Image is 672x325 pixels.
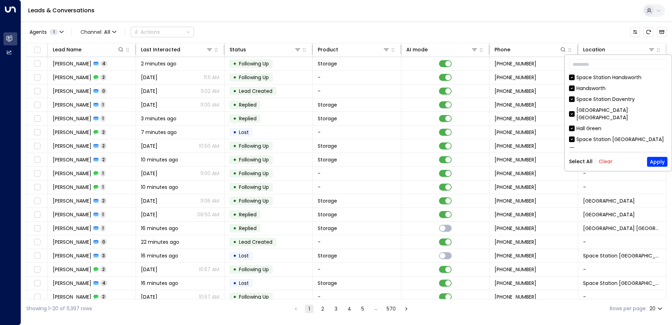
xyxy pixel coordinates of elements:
[131,27,194,37] button: Actions
[233,85,237,97] div: •
[101,88,107,94] span: 0
[33,197,41,205] span: Toggle select row
[53,197,91,204] span: Bogdan Alexandrescu
[78,27,119,37] button: Channel:All
[101,294,106,300] span: 2
[233,99,237,111] div: •
[53,74,91,81] span: Ana Boca
[101,115,105,121] span: 1
[313,126,401,139] td: -
[495,88,536,95] span: +447883095569
[141,45,213,54] div: Last Interacted
[569,107,667,121] div: [GEOGRAPHIC_DATA] [GEOGRAPHIC_DATA]
[239,142,269,149] span: Following Up
[583,211,635,218] span: Space Station Slough
[495,266,536,273] span: +447714487455
[318,45,338,54] div: Product
[583,280,661,287] span: Space Station Chiswick
[578,290,666,304] td: -
[239,280,249,287] span: Lost
[101,74,106,80] span: 2
[345,305,354,313] button: Go to page 4
[495,184,536,191] span: +447481259478
[313,263,401,276] td: -
[569,136,667,143] div: Space Station [GEOGRAPHIC_DATA]
[318,211,337,218] span: Storage
[644,27,653,37] span: Refresh
[569,159,593,164] button: Select All
[576,147,603,154] div: Godalming
[101,280,107,286] span: 4
[495,142,536,149] span: +447926097741
[53,156,91,163] span: Leanne Powell
[200,101,219,108] p: 11:00 AM
[318,252,337,259] span: Storage
[372,305,380,313] div: …
[318,280,337,287] span: Storage
[101,211,105,217] span: 1
[233,71,237,83] div: •
[569,74,667,81] div: Space Station Handsworth
[53,211,91,218] span: Bogdan Alexandrescu
[578,167,666,180] td: -
[30,30,47,34] span: Agents
[33,293,41,301] span: Toggle select row
[583,252,661,259] span: Space Station Banbury
[233,167,237,179] div: •
[33,279,41,288] span: Toggle select row
[233,113,237,125] div: •
[495,197,536,204] span: +447481259478
[233,58,237,70] div: •
[101,129,106,135] span: 2
[233,140,237,152] div: •
[101,143,106,149] span: 2
[313,235,401,249] td: -
[576,107,667,121] div: [GEOGRAPHIC_DATA] [GEOGRAPHIC_DATA]
[569,147,667,154] div: Godalming
[141,225,178,232] span: 16 minutes ago
[200,197,219,204] p: 11:06 AM
[576,96,635,103] div: Space Station Daventry
[201,88,219,95] p: 11:02 AM
[233,126,237,138] div: •
[101,198,106,204] span: 2
[239,293,269,300] span: Following Up
[233,209,237,221] div: •
[53,184,91,191] span: Bogdan Alexandrescu
[239,252,249,259] span: Lost
[101,60,107,66] span: 4
[239,225,257,232] span: Replied
[53,293,91,300] span: Muskaan Dowlani
[101,157,106,162] span: 2
[385,305,397,313] button: Go to page 570
[495,129,536,136] span: +447926097741
[33,210,41,219] span: Toggle select row
[495,101,536,108] span: +447883095569
[583,225,661,232] span: Space Station Kings Heath
[318,156,337,163] span: Storage
[239,74,269,81] span: Following Up
[141,101,157,108] span: Aug 31, 2025
[495,156,536,163] span: +447814873447
[101,170,105,176] span: 1
[33,169,41,178] span: Toggle select row
[647,157,667,167] button: Apply
[305,305,314,313] button: page 1
[318,101,337,108] span: Storage
[239,156,269,163] span: Following Up
[199,293,219,300] p: 10:57 AM
[141,142,157,149] span: Yesterday
[402,305,411,313] button: Go to next page
[599,159,613,164] button: Clear
[576,74,641,81] div: Space Station Handsworth
[53,142,91,149] span: Abigail Brinklow
[101,253,106,259] span: 3
[53,101,91,108] span: Ana Boca
[141,184,178,191] span: 10 minutes ago
[204,74,219,81] p: 11:11 AM
[33,46,41,55] span: Toggle select all
[26,27,66,37] button: Agents1
[239,101,257,108] span: Replied
[239,184,269,191] span: Following Up
[141,197,157,204] span: Yesterday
